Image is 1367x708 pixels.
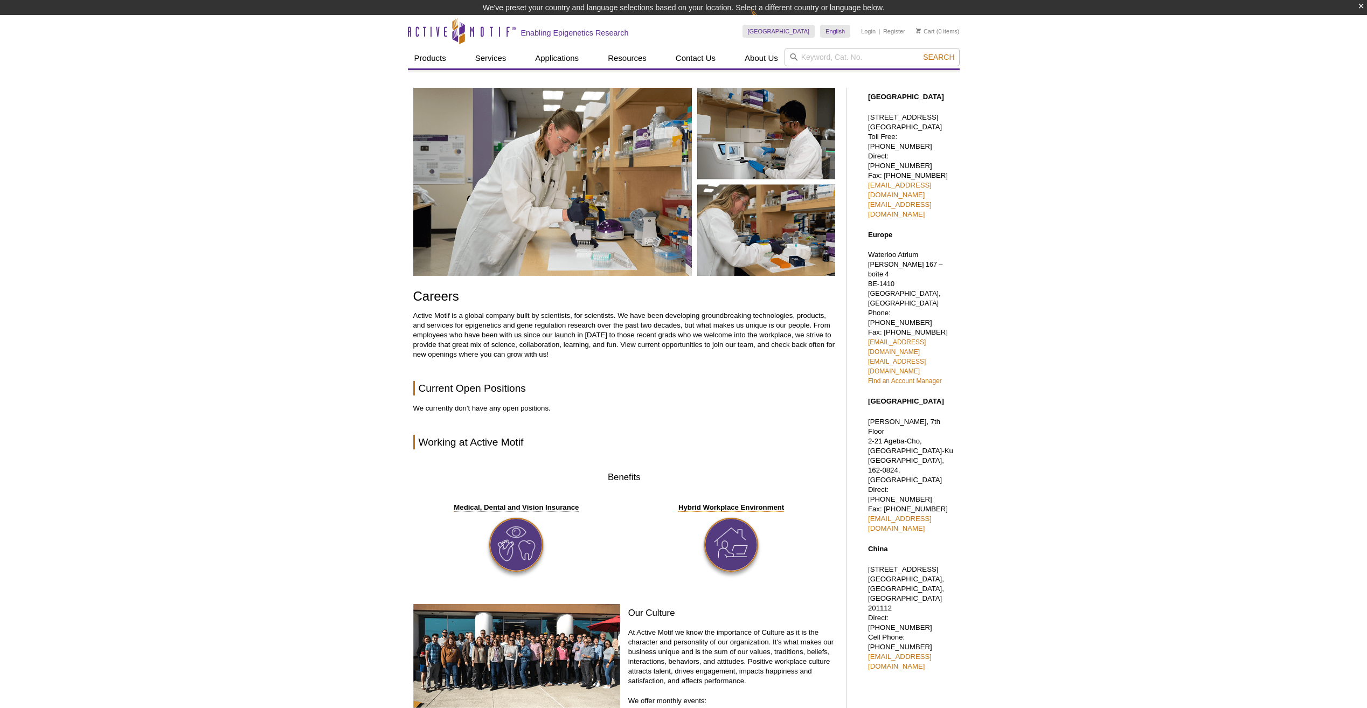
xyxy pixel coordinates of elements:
[868,417,954,533] p: [PERSON_NAME], 7th Floor 2-21 Ageba-Cho, [GEOGRAPHIC_DATA]-Ku [GEOGRAPHIC_DATA], 162-0824, [GEOGR...
[920,52,957,62] button: Search
[743,25,815,38] a: [GEOGRAPHIC_DATA]
[916,27,935,35] a: Cart
[868,653,932,670] a: [EMAIL_ADDRESS][DOMAIN_NAME]
[413,404,835,413] p: We currently don't have any open positions.
[883,27,905,35] a: Register
[868,515,932,532] a: [EMAIL_ADDRESS][DOMAIN_NAME]
[628,607,835,620] h3: Our Culture
[454,503,579,512] strong: Medical, Dental and Vision Insurance
[413,88,835,275] img: Careers at Active Motif
[868,181,932,199] a: [EMAIL_ADDRESS][DOMAIN_NAME]
[413,435,835,449] h2: Working at Active Motif
[868,397,944,405] strong: [GEOGRAPHIC_DATA]
[521,28,629,38] h2: Enabling Epigenetics Research
[408,48,453,68] a: Products
[601,48,653,68] a: Resources
[868,231,892,239] strong: Europe
[413,381,835,395] h2: Current Open Positions
[868,565,954,671] p: [STREET_ADDRESS] [GEOGRAPHIC_DATA], [GEOGRAPHIC_DATA], [GEOGRAPHIC_DATA] 201112 Direct: [PHONE_NU...
[868,200,932,218] a: [EMAIL_ADDRESS][DOMAIN_NAME]
[916,28,921,33] img: Your Cart
[738,48,785,68] a: About Us
[868,250,954,386] p: Waterloo Atrium Phone: [PHONE_NUMBER] Fax: [PHONE_NUMBER]
[820,25,850,38] a: English
[868,545,888,553] strong: China
[678,503,784,512] strong: Hybrid Workplace Environment
[868,358,926,375] a: [EMAIL_ADDRESS][DOMAIN_NAME]
[413,471,835,484] h3: Benefits
[413,289,835,305] h1: Careers
[861,27,876,35] a: Login
[879,25,880,38] li: |
[413,311,835,359] p: Active Motif is a global company built by scientists, for scientists. We have been developing gro...
[628,696,835,706] p: We offer monthly events:​
[628,628,835,686] p: At Active Motif we know the importance of Culture as it is the character and personality of our o...
[868,338,926,356] a: [EMAIL_ADDRESS][DOMAIN_NAME]
[785,48,960,66] input: Keyword, Cat. No.
[916,25,960,38] li: (0 items)
[489,518,543,572] img: Insurance Benefit icon
[469,48,513,68] a: Services
[868,113,954,219] p: [STREET_ADDRESS] [GEOGRAPHIC_DATA] Toll Free: [PHONE_NUMBER] Direct: [PHONE_NUMBER] Fax: [PHONE_N...
[923,53,954,61] span: Search
[868,261,943,307] span: [PERSON_NAME] 167 – boîte 4 BE-1410 [GEOGRAPHIC_DATA], [GEOGRAPHIC_DATA]
[669,48,722,68] a: Contact Us
[868,377,942,385] a: Find an Account Manager
[868,93,944,101] strong: [GEOGRAPHIC_DATA]
[529,48,585,68] a: Applications
[751,8,779,33] img: Change Here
